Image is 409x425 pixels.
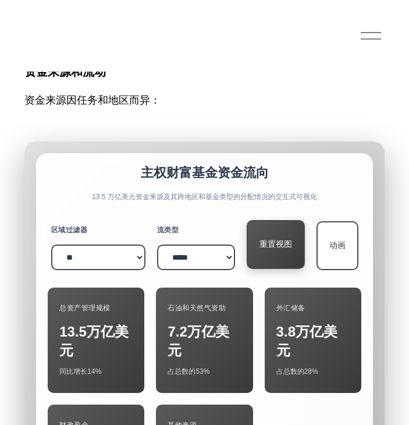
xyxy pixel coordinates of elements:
button: 动画 [316,221,358,270]
font: 13.5万亿美元 [59,324,129,358]
font: 占总数的28% [276,367,318,376]
img: 克里斯托弗·桑切斯公司 [24,9,79,63]
font: 占总数的53% [168,367,209,376]
font: 3.8万亿美元 [276,324,337,358]
font: 区域过滤器 [51,226,88,234]
font: 动画 [329,240,346,250]
font: 7.2万亿美元 [168,324,229,358]
button: 重置视图 [247,220,305,269]
font: 重置视图 [259,239,292,249]
font: 同比增长14% [59,367,101,376]
font: 石油和天然气资助 [168,304,226,312]
font: 资金来源因任务和地区而异： [24,94,161,107]
font: 13.5 万亿美元资金来源及其跨地区和基金类型的分配情况的交互式可视化 [92,193,317,201]
font: 外汇储备 [276,304,305,312]
font: 主权财富基金资金流向 [141,165,269,180]
font: 总资产管理规模 [59,304,111,312]
font: 流类型 [157,226,179,234]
